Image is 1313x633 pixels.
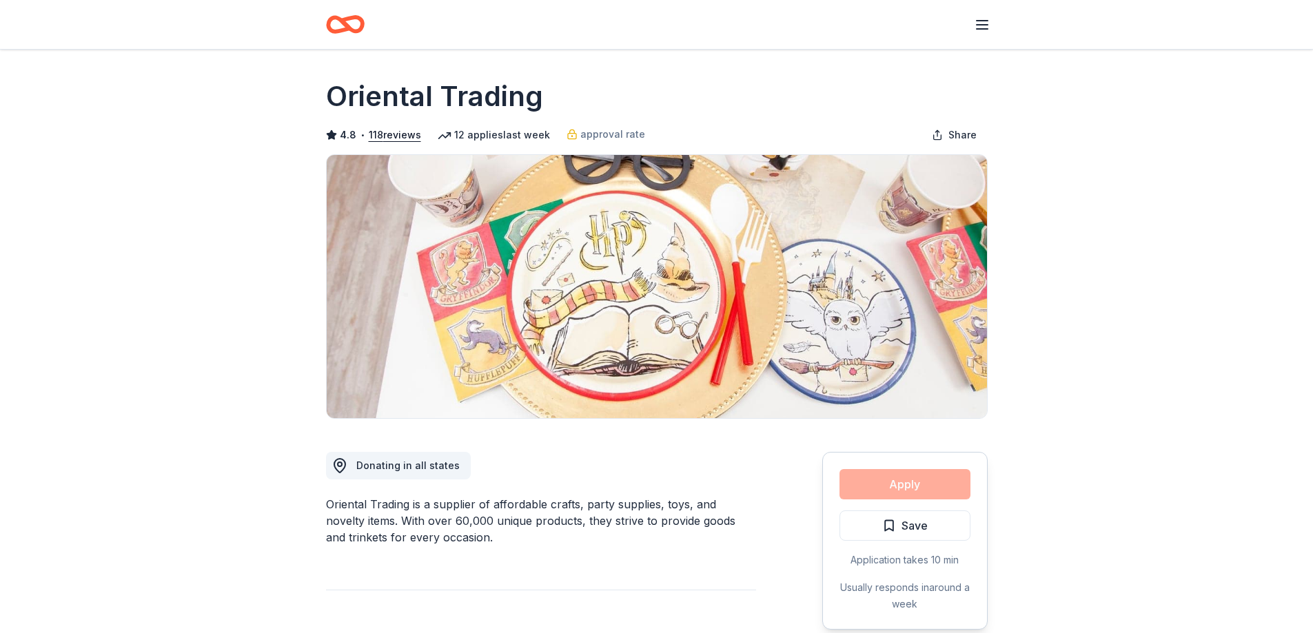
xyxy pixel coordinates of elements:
[567,126,645,143] a: approval rate
[326,496,756,546] div: Oriental Trading is a supplier of affordable crafts, party supplies, toys, and novelty items. Wit...
[948,127,977,143] span: Share
[340,127,356,143] span: 4.8
[839,510,970,541] button: Save
[326,77,543,116] h1: Oriental Trading
[902,517,928,535] span: Save
[326,8,365,41] a: Home
[327,155,987,418] img: Image for Oriental Trading
[438,127,550,143] div: 12 applies last week
[839,552,970,568] div: Application takes 10 min
[921,121,988,149] button: Share
[369,127,421,143] button: 118reviews
[580,126,645,143] span: approval rate
[356,459,460,471] span: Donating in all states
[839,579,970,612] div: Usually responds in around a week
[360,129,365,141] span: •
